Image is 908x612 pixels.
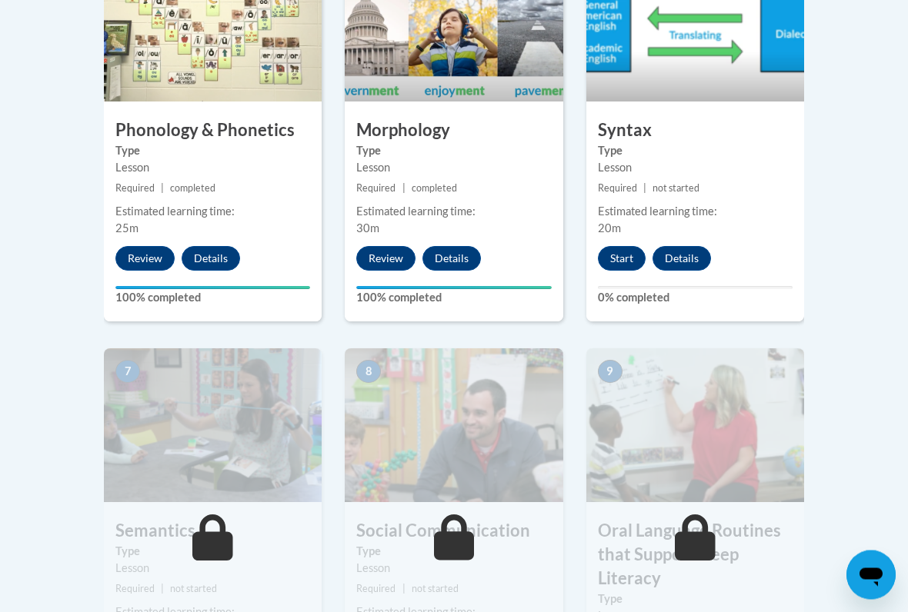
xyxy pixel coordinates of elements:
[412,584,459,595] span: not started
[356,222,379,235] span: 30m
[115,544,310,560] label: Type
[356,361,381,384] span: 8
[104,119,322,143] h3: Phonology & Phonetics
[598,290,793,307] label: 0% completed
[115,361,140,384] span: 7
[598,222,621,235] span: 20m
[170,183,215,195] span: completed
[598,204,793,221] div: Estimated learning time:
[356,183,396,195] span: Required
[653,247,711,271] button: Details
[115,247,175,271] button: Review
[345,119,562,143] h3: Morphology
[115,287,310,290] div: Your progress
[846,550,896,600] iframe: Button to launch messaging window
[598,160,793,177] div: Lesson
[356,160,551,177] div: Lesson
[182,247,240,271] button: Details
[115,290,310,307] label: 100% completed
[586,119,804,143] h3: Syntax
[586,520,804,590] h3: Oral Language Routines that Support Deep Literacy
[115,143,310,160] label: Type
[356,560,551,577] div: Lesson
[115,160,310,177] div: Lesson
[643,183,646,195] span: |
[402,584,406,595] span: |
[598,183,637,195] span: Required
[653,183,699,195] span: not started
[412,183,457,195] span: completed
[161,183,164,195] span: |
[356,290,551,307] label: 100% completed
[598,591,793,608] label: Type
[345,349,562,503] img: Course Image
[170,584,217,595] span: not started
[104,349,322,503] img: Course Image
[598,361,623,384] span: 9
[356,584,396,595] span: Required
[598,247,646,271] button: Start
[115,204,310,221] div: Estimated learning time:
[356,287,551,290] div: Your progress
[422,247,481,271] button: Details
[598,143,793,160] label: Type
[356,247,416,271] button: Review
[402,183,406,195] span: |
[345,520,562,544] h3: Social Communication
[115,584,155,595] span: Required
[356,143,551,160] label: Type
[161,584,164,595] span: |
[586,349,804,503] img: Course Image
[104,520,322,544] h3: Semantics
[356,544,551,560] label: Type
[115,183,155,195] span: Required
[115,560,310,577] div: Lesson
[356,204,551,221] div: Estimated learning time:
[115,222,139,235] span: 25m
